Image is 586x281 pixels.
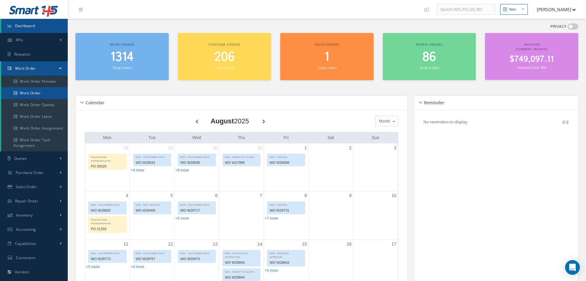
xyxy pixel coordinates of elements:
div: WO W28591 [133,159,171,166]
a: Thursday [236,134,246,142]
div: WO W28470 [178,255,216,262]
a: August 10, 2025 [390,191,398,200]
a: July 30, 2025 [212,143,219,152]
span: Capabilities [15,241,36,246]
a: August 7, 2025 [259,191,264,200]
div: EDD - PRICING [267,154,305,159]
td: August 1, 2025 [264,143,308,191]
a: August 1, 2025 [303,143,308,152]
div: EDD - READY TO CLOSE [223,154,260,159]
td: August 2, 2025 [308,143,353,191]
span: 1314 [110,48,134,66]
td: July 28, 2025 [85,143,130,191]
td: August 10, 2025 [353,191,398,240]
a: Work Order Assignment [1,122,68,134]
span: KPIs [16,37,23,43]
td: August 8, 2025 [264,191,308,240]
a: Dashboard [1,19,68,33]
span: Repair Order [15,198,38,204]
div: EDD - CUSTOMER HOLD [133,250,171,255]
span: Work Order [15,66,36,71]
a: Work Order [1,61,68,76]
span: Accounting [16,227,36,232]
div: WO W28773 [88,255,126,262]
a: Wednesday [191,134,202,142]
div: WO W28688 [267,159,305,166]
span: Quotes [14,156,27,161]
a: August 8, 2025 [303,191,308,200]
td: August 3, 2025 [353,143,398,191]
span: 1 [324,48,329,66]
div: WO W28842 [267,259,305,266]
a: August 12, 2025 [167,240,174,249]
span: Vendors [15,269,30,275]
button: [PERSON_NAME] [531,3,576,15]
div: PO 25029 [88,163,126,170]
a: July 28, 2025 [122,143,130,152]
div: WO W28767 [133,255,171,262]
td: August 9, 2025 [308,191,353,240]
div: WO W28731 [267,207,305,214]
a: Invoiced (Current Month) $749,097.11 Invoices Total: 304 [485,33,578,80]
a: July 31, 2025 [256,143,264,152]
div: WO W27988 [223,159,260,166]
a: August 11, 2025 [122,240,130,249]
td: August 5, 2025 [130,191,174,240]
small: Total orders [112,65,131,70]
div: 2025 [211,116,249,126]
div: Open Intercom Messenger [565,260,580,275]
span: Month [378,118,390,124]
a: Work orders 1314 Total orders [75,33,169,80]
div: WO W26400 [133,207,171,214]
p: No reminders to display [423,119,467,125]
a: Saturday [326,134,335,142]
div: WO W28800 [223,259,260,266]
div: EDD - CUSTOMER HOLD [88,202,126,207]
a: Show 9 more events [176,168,189,172]
a: Sales orders 1 Total orders [280,33,374,80]
h5: Reminder [422,98,444,105]
a: Tuesday [147,134,157,142]
a: August 3, 2025 [393,143,398,152]
span: Purchase orders [208,42,240,47]
a: Show 5 more events [86,265,99,269]
a: Show 5 more events [265,268,278,273]
div: EDD - CUSTOMER HOLD [88,250,126,255]
a: Work Order Labor [1,111,68,122]
a: August 17, 2025 [390,240,398,249]
a: Purchase orders 206 Total orders [178,33,271,80]
span: Dashboard [15,23,35,28]
small: Total orders [420,65,439,70]
a: Work Order Task Assignment [1,134,68,151]
div: WO W28590 [178,159,216,166]
button: New [500,4,528,15]
span: Purchase Order [16,170,44,175]
div: EDD - CUSTOMER HOLD [178,154,216,159]
a: August 2, 2025 [348,143,353,152]
span: $749,097.11 [510,53,554,65]
span: Inventory [16,213,33,218]
td: July 30, 2025 [174,143,219,191]
a: Show 4 more events [131,168,144,172]
b: August [211,117,234,125]
div: EDD - PRICING [267,202,305,207]
a: August 4, 2025 [125,191,130,200]
span: 86 [422,48,436,66]
div: EDD - IN PROCESS INSPECTION [223,250,260,259]
span: Invoiced [523,42,540,47]
a: August 15, 2025 [301,240,308,249]
div: EDD - CUSTOMER HOLD [178,202,216,207]
a: Monday [102,134,113,142]
div: EDD - CUSTOMER HOLD [133,154,171,159]
a: Work Order Quotes [1,99,68,111]
small: Invoices Total: 304 [518,65,546,70]
span: Customers [16,255,36,260]
a: August 6, 2025 [214,191,219,200]
a: Sunday [370,134,381,142]
div: New [509,7,516,12]
div: Required Date - Partially/Received [88,217,126,225]
span: Sales Order [16,184,37,189]
span: 206 [214,48,235,66]
a: August 13, 2025 [212,240,219,249]
input: Search WO, PO, SO, RO [437,4,495,15]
